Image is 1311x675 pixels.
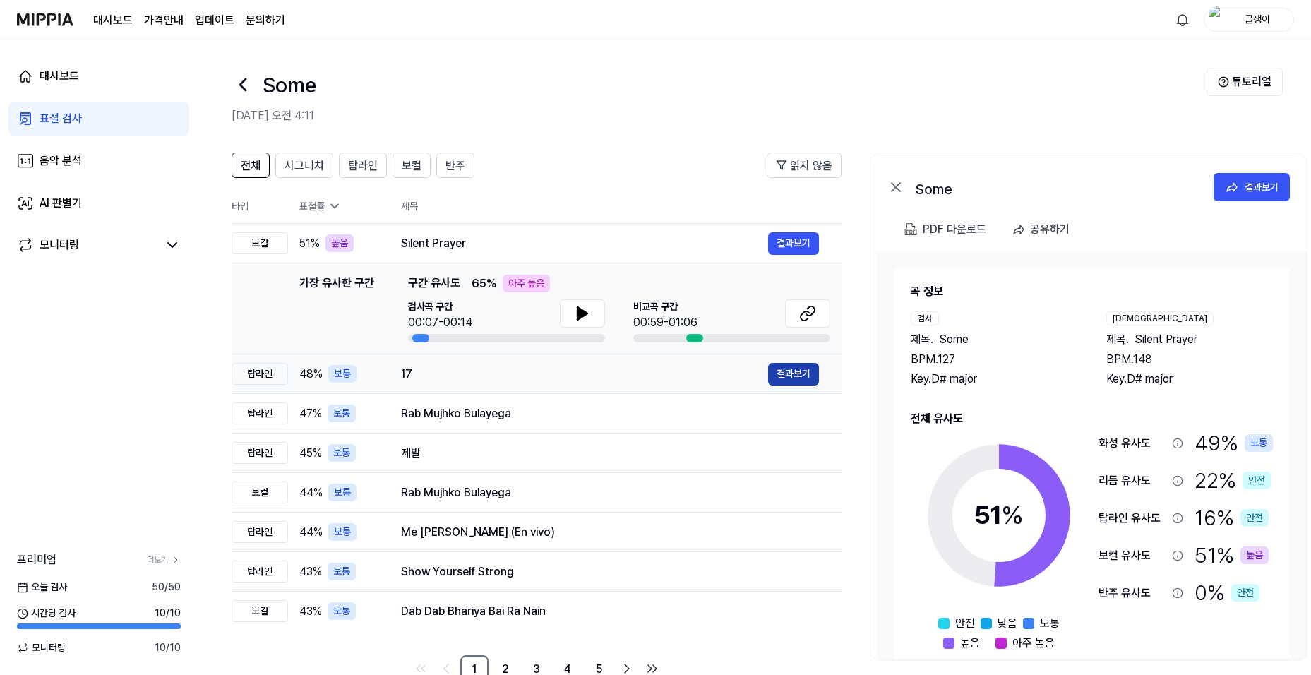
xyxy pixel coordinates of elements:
[232,482,288,503] div: 보컬
[232,189,288,224] th: 타입
[17,606,76,621] span: 시간당 검사
[401,445,819,462] div: 제발
[1207,68,1283,96] button: 튜토리얼
[1195,427,1273,459] div: 49 %
[1240,509,1269,527] div: 안전
[155,640,181,655] span: 10 / 10
[408,275,460,292] span: 구간 유사도
[904,223,917,236] img: PDF Download
[285,157,324,174] span: 시그니처
[1231,584,1259,602] div: 안전
[232,232,288,254] div: 보컬
[911,410,1273,427] h2: 전체 유사도
[328,365,357,383] div: 보통
[768,232,819,255] button: 결과보기
[472,275,497,292] span: 65 %
[911,371,1078,388] div: Key. D# major
[1195,539,1269,571] div: 51 %
[408,299,472,314] span: 검사곡 구간
[1040,615,1060,632] span: 보통
[275,153,333,178] button: 시그니처
[633,314,698,331] div: 00:59-01:06
[232,153,270,178] button: 전체
[1195,465,1271,496] div: 22 %
[1135,331,1197,348] span: Silent Prayer
[1012,635,1055,652] span: 아주 높음
[328,602,356,620] div: 보통
[877,252,1307,659] a: 곡 정보검사제목.SomeBPM.127Key.D# major[DEMOGRAPHIC_DATA]제목.Silent PrayerBPM.148Key.D# major전체 유사도51%안전낮...
[408,314,472,331] div: 00:07-00:14
[299,199,378,214] div: 표절률
[902,215,989,244] button: PDF 다운로드
[241,157,261,174] span: 전체
[232,402,288,424] div: 탑라인
[974,496,1024,534] div: 51
[40,195,82,212] div: AI 판별기
[633,299,698,314] span: 비교곡 구간
[17,237,158,253] a: 모니터링
[923,220,986,239] div: PDF 다운로드
[17,551,56,568] span: 프리미엄
[960,635,980,652] span: 높음
[8,102,189,136] a: 표절 검사
[1030,220,1070,239] div: 공유하기
[339,153,387,178] button: 탑라인
[8,186,189,220] a: AI 판별기
[328,405,356,422] div: 보통
[299,524,323,541] span: 44 %
[1174,11,1191,28] img: 알림
[1099,472,1166,489] div: 리듬 유사도
[232,561,288,583] div: 탑라인
[155,606,181,621] span: 10 / 10
[232,107,1207,124] h2: [DATE] 오전 4:11
[299,445,322,462] span: 45 %
[1245,434,1273,452] div: 보통
[1099,510,1166,527] div: 탑라인 유사도
[263,69,316,101] h1: Some
[299,366,323,383] span: 48 %
[299,405,322,422] span: 47 %
[195,12,234,29] a: 업데이트
[299,235,320,252] span: 51 %
[939,331,969,348] span: Some
[328,563,356,580] div: 보통
[152,580,181,595] span: 50 / 50
[1230,11,1285,27] div: 글쟁이
[17,580,67,595] span: 오늘 검사
[8,144,189,178] a: 음악 분석
[40,237,79,253] div: 모니터링
[401,563,819,580] div: Show Yourself Strong
[232,363,288,385] div: 탑라인
[401,484,819,501] div: Rab Mujhko Bulayega
[232,442,288,464] div: 탑라인
[1209,6,1226,34] img: profile
[147,554,181,566] a: 더보기
[1099,585,1166,602] div: 반주 유사도
[1245,179,1279,195] div: 결과보기
[1214,173,1290,201] button: 결과보기
[1195,577,1259,609] div: 0 %
[911,331,933,348] span: 제목 .
[401,366,768,383] div: 17
[17,640,66,655] span: 모니터링
[767,153,842,178] button: 읽지 않음
[1195,502,1269,534] div: 16 %
[93,12,133,29] a: 대시보드
[401,235,768,252] div: Silent Prayer
[299,275,374,342] div: 가장 유사한 구간
[40,153,82,169] div: 음악 분석
[144,12,184,29] button: 가격안내
[299,563,322,580] span: 43 %
[768,363,819,386] button: 결과보기
[299,484,323,501] span: 44 %
[393,153,431,178] button: 보컬
[232,521,288,543] div: 탑라인
[325,234,354,252] div: 높음
[348,157,378,174] span: 탑라인
[911,283,1273,300] h2: 곡 정보
[232,600,288,622] div: 보컬
[8,59,189,93] a: 대시보드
